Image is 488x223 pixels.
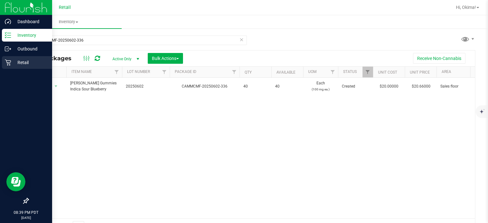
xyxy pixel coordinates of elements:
[442,69,451,74] a: Area
[152,56,179,61] span: Bulk Actions
[71,69,92,74] a: Item Name
[363,67,373,77] a: Filter
[343,69,357,74] a: Status
[409,82,434,91] span: $20.66000
[440,83,480,89] span: Sales floor
[410,70,430,75] a: Unit Price
[5,18,11,25] inline-svg: Dashboard
[239,36,244,44] span: Clear
[3,210,49,215] p: 08:39 PM PDT
[307,80,334,92] span: Each
[5,32,11,38] inline-svg: Inventory
[169,83,241,89] div: CAMMCMF-20250602-336
[307,86,334,92] p: (100 mg ea.)
[112,67,122,77] a: Filter
[33,55,78,62] span: All Packages
[3,215,49,220] p: [DATE]
[378,70,397,75] a: Unit Cost
[245,70,252,75] a: Qty
[11,18,49,25] p: Dashboard
[328,67,338,77] a: Filter
[70,80,118,92] span: [PERSON_NAME] Gummies Indica Sour Blueberry
[5,59,11,66] inline-svg: Retail
[28,36,247,45] input: Search Package ID, Item Name, SKU, Lot or Part Number...
[11,59,49,66] p: Retail
[59,5,71,10] span: Retail
[15,15,122,29] a: Inventory
[456,5,476,10] span: Hi, Okima!
[159,67,170,77] a: Filter
[373,78,405,95] td: $20.00000
[126,83,166,89] span: 20250602
[308,69,316,74] a: UOM
[11,45,49,53] p: Outbound
[6,172,25,191] iframe: Resource center
[148,53,183,64] button: Bulk Actions
[243,83,268,89] span: 40
[175,69,196,74] a: Package ID
[342,83,369,89] span: Created
[276,70,295,75] a: Available
[127,69,150,74] a: Lot Number
[229,67,240,77] a: Filter
[5,46,11,52] inline-svg: Outbound
[52,82,60,91] span: select
[15,19,122,25] span: Inventory
[11,31,49,39] p: Inventory
[275,83,299,89] span: 40
[413,53,465,64] button: Receive Non-Cannabis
